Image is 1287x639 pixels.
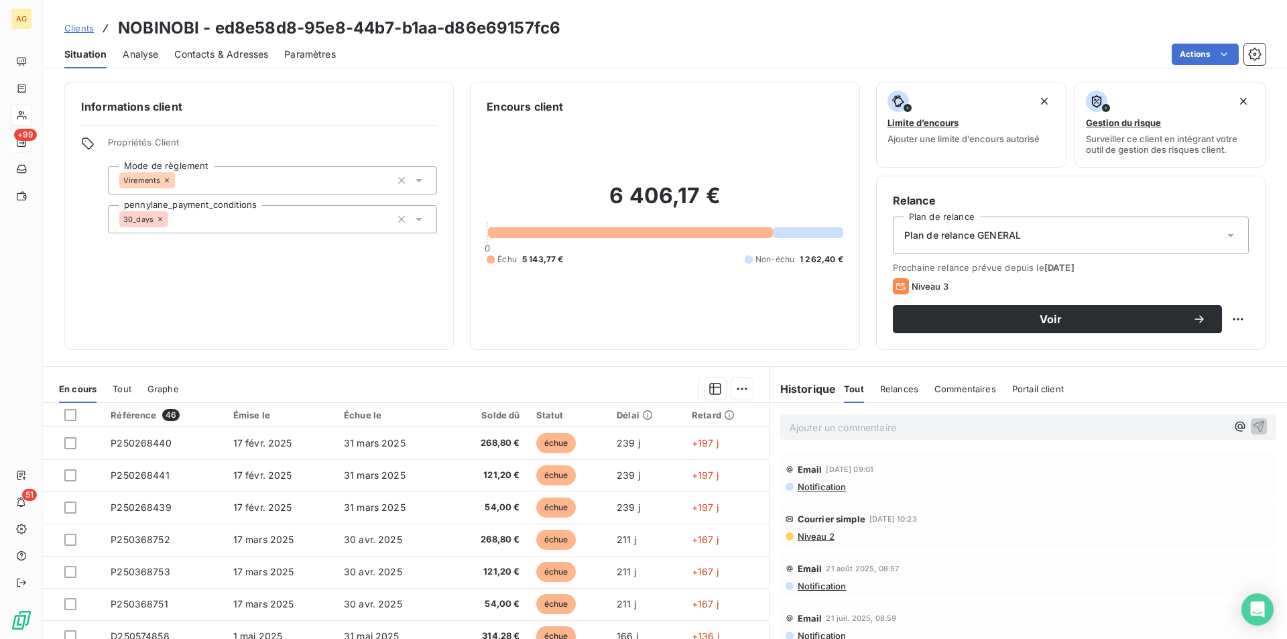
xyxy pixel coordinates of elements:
span: Courrier simple [798,514,865,524]
span: Niveau 2 [796,531,835,542]
span: 268,80 € [456,533,520,546]
span: échue [536,498,576,518]
h3: NOBINOBI - ed8e58d8-95e8-44b7-b1aa-d86e69157fc6 [118,16,560,40]
span: 46 [162,409,180,421]
h6: Historique [770,381,837,397]
span: 121,20 € [456,565,520,579]
div: Statut [536,410,601,420]
span: Relances [880,384,918,394]
span: 21 août 2025, 08:57 [826,565,899,573]
span: 268,80 € [456,437,520,450]
span: Portail client [1012,384,1064,394]
span: Voir [909,314,1192,325]
span: 5 143,77 € [522,253,564,266]
span: 54,00 € [456,597,520,611]
span: 30 avr. 2025 [344,566,402,577]
div: AG [11,8,32,30]
span: 31 mars 2025 [344,469,406,481]
span: Email [798,563,822,574]
span: 239 j [617,437,640,449]
span: Contacts & Adresses [174,48,268,61]
input: Ajouter une valeur [168,213,179,225]
span: +197 j [692,469,719,481]
h6: Encours client [487,99,563,115]
span: 211 j [617,534,636,545]
span: 21 juil. 2025, 08:59 [826,614,896,622]
span: échue [536,594,576,614]
span: 30_days [123,215,154,223]
div: Solde dû [456,410,520,420]
span: P250268440 [111,437,172,449]
span: 54,00 € [456,501,520,514]
span: 17 févr. 2025 [233,502,292,513]
span: 1 262,40 € [800,253,843,266]
h6: Informations client [81,99,437,115]
span: Tout [113,384,131,394]
div: Open Intercom Messenger [1241,593,1274,626]
div: Échue le [344,410,440,420]
span: P250268441 [111,469,170,481]
a: Clients [64,21,94,35]
button: Limite d’encoursAjouter une limite d’encours autorisé [876,82,1067,168]
span: Email [798,613,822,624]
span: Ajouter une limite d’encours autorisé [887,133,1040,144]
div: Retard [692,410,761,420]
span: Email [798,464,822,475]
span: 51 [22,489,37,501]
span: P250268439 [111,502,172,513]
span: P250368753 [111,566,170,577]
span: 17 févr. 2025 [233,437,292,449]
span: En cours [59,384,97,394]
span: échue [536,530,576,550]
span: P250368751 [111,598,168,609]
span: Prochaine relance prévue depuis le [893,262,1249,273]
span: 17 mars 2025 [233,598,294,609]
span: 239 j [617,502,640,513]
span: +197 j [692,437,719,449]
span: Paramètres [284,48,336,61]
span: 211 j [617,598,636,609]
img: Logo LeanPay [11,609,32,631]
span: 30 avr. 2025 [344,534,402,545]
span: Surveiller ce client en intégrant votre outil de gestion des risques client. [1086,133,1254,155]
span: échue [536,433,576,453]
span: Plan de relance GENERAL [904,229,1021,242]
span: Analyse [123,48,158,61]
span: 30 avr. 2025 [344,598,402,609]
span: Commentaires [934,384,996,394]
span: +167 j [692,566,719,577]
span: P250368752 [111,534,170,545]
span: Propriétés Client [108,137,437,156]
span: 17 mars 2025 [233,566,294,577]
span: [DATE] 09:01 [826,465,873,473]
span: échue [536,465,576,485]
span: 17 févr. 2025 [233,469,292,481]
button: Gestion du risqueSurveiller ce client en intégrant votre outil de gestion des risques client. [1075,82,1266,168]
span: 121,20 € [456,469,520,482]
span: Clients [64,23,94,34]
div: Délai [617,410,676,420]
span: 0 [485,243,490,253]
span: échue [536,562,576,582]
span: Notification [796,581,847,591]
span: Virements [123,176,160,184]
div: Référence [111,409,217,421]
span: [DATE] [1044,262,1075,273]
div: Émise le [233,410,328,420]
span: +167 j [692,598,719,609]
h2: 6 406,17 € [487,182,843,223]
span: +197 j [692,502,719,513]
h6: Relance [893,192,1249,209]
span: 239 j [617,469,640,481]
span: Notification [796,481,847,492]
span: 17 mars 2025 [233,534,294,545]
span: Niveau 3 [912,281,948,292]
span: [DATE] 10:23 [869,515,917,523]
span: 211 j [617,566,636,577]
span: Situation [64,48,107,61]
span: Tout [844,384,864,394]
span: +99 [14,129,37,141]
span: 31 mars 2025 [344,437,406,449]
input: Ajouter une valeur [175,174,186,186]
span: Échu [497,253,517,266]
